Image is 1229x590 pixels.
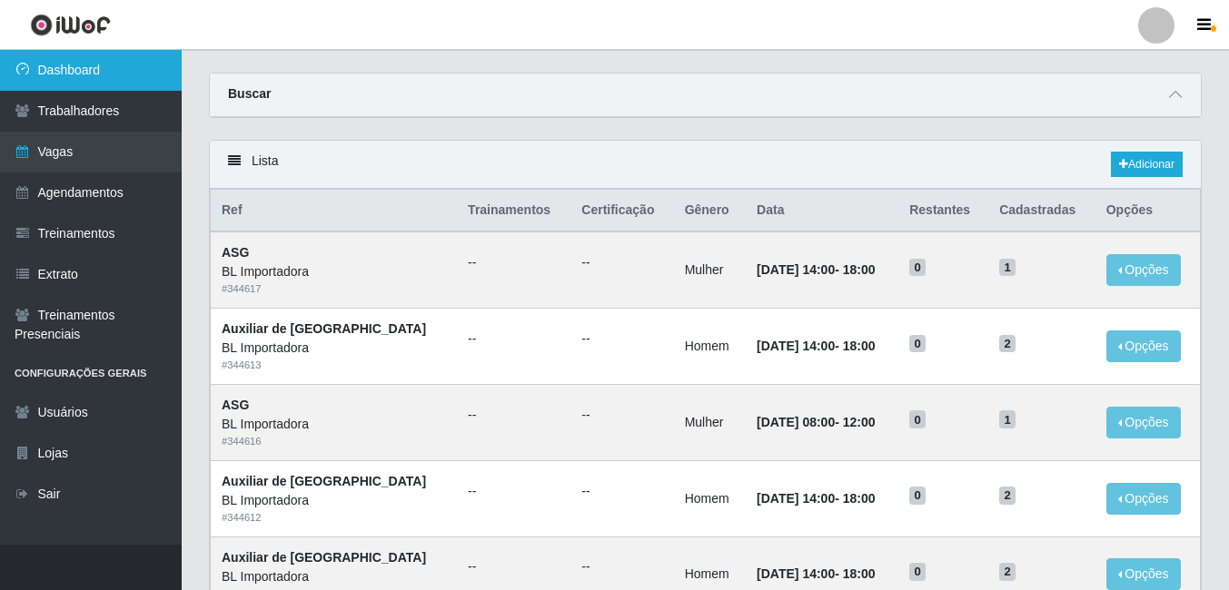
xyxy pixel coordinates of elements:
time: [DATE] 14:00 [757,566,835,581]
span: 0 [909,335,926,353]
span: 2 [999,563,1016,581]
span: 1 [999,259,1016,277]
span: 0 [909,259,926,277]
strong: Auxiliar de [GEOGRAPHIC_DATA] [222,321,426,336]
time: 18:00 [843,491,876,506]
time: 18:00 [843,566,876,581]
div: BL Importadora [222,262,446,281]
th: Opções [1095,190,1201,232]
span: 2 [999,335,1016,353]
img: CoreUI Logo [30,14,111,36]
time: 18:00 [843,262,876,277]
strong: Buscar [228,86,271,101]
div: Lista [210,141,1201,189]
div: BL Importadora [222,491,446,510]
td: Mulher [674,384,746,460]
strong: ASG [222,245,249,260]
button: Opções [1106,483,1181,515]
span: 0 [909,487,926,505]
th: Gênero [674,190,746,232]
ul: -- [468,482,560,501]
td: Homem [674,460,746,536]
td: Mulher [674,231,746,308]
div: # 344612 [222,510,446,526]
span: 0 [909,563,926,581]
time: [DATE] 14:00 [757,262,835,277]
div: # 344616 [222,434,446,449]
button: Opções [1106,254,1181,286]
button: Opções [1106,330,1181,362]
button: Opções [1106,407,1181,438]
ul: -- [468,406,560,425]
span: 1 [999,410,1016,428]
strong: - [757,566,875,581]
time: [DATE] 08:00 [757,415,835,429]
div: BL Importadora [222,415,446,434]
div: # 344617 [222,281,446,297]
td: Homem [674,309,746,385]
div: BL Importadora [222,339,446,358]
ul: -- [581,406,662,425]
th: Restantes [898,190,988,232]
th: Data [746,190,898,232]
ul: -- [581,557,662,576]
time: 12:00 [843,415,876,429]
strong: Auxiliar de [GEOGRAPHIC_DATA] [222,474,426,488]
ul: -- [468,329,560,349]
th: Certificação [570,190,673,232]
strong: - [757,262,875,277]
strong: - [757,339,875,353]
ul: -- [581,253,662,272]
ul: -- [468,253,560,272]
ul: -- [581,329,662,349]
ul: -- [468,557,560,576]
th: Cadastradas [988,190,1095,232]
a: Adicionar [1111,152,1183,177]
strong: ASG [222,398,249,412]
span: 2 [999,487,1016,505]
strong: Auxiliar de [GEOGRAPHIC_DATA] [222,550,426,565]
button: Opções [1106,558,1181,590]
time: [DATE] 14:00 [757,339,835,353]
strong: - [757,415,875,429]
div: # 344613 [222,358,446,373]
th: Ref [211,190,458,232]
time: 18:00 [843,339,876,353]
div: BL Importadora [222,567,446,586]
span: 0 [909,410,926,428]
strong: - [757,491,875,506]
th: Trainamentos [457,190,570,232]
ul: -- [581,482,662,501]
time: [DATE] 14:00 [757,491,835,506]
